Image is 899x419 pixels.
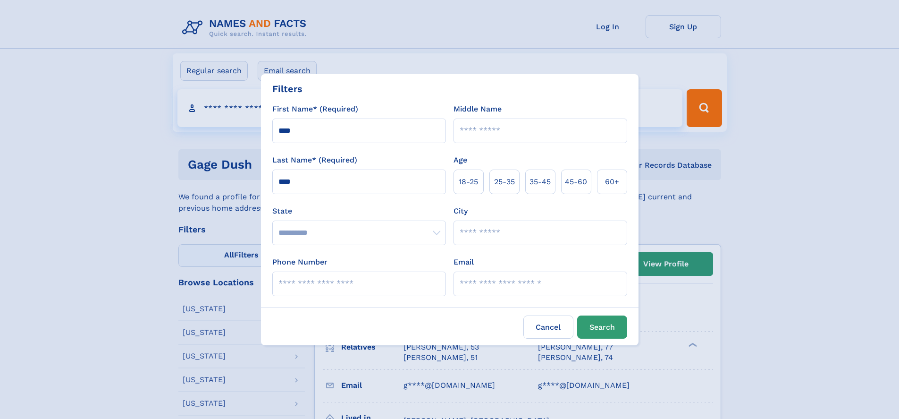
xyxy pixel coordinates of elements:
button: Search [577,316,627,339]
span: 60+ [605,176,619,188]
label: First Name* (Required) [272,103,358,115]
label: Age [454,154,467,166]
span: 18‑25 [459,176,478,188]
label: State [272,205,446,217]
label: Last Name* (Required) [272,154,357,166]
span: 35‑45 [529,176,551,188]
label: Cancel [523,316,573,339]
div: Filters [272,82,302,96]
label: City [454,205,468,217]
span: 25‑35 [494,176,515,188]
label: Middle Name [454,103,502,115]
span: 45‑60 [565,176,587,188]
label: Phone Number [272,257,328,268]
label: Email [454,257,474,268]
